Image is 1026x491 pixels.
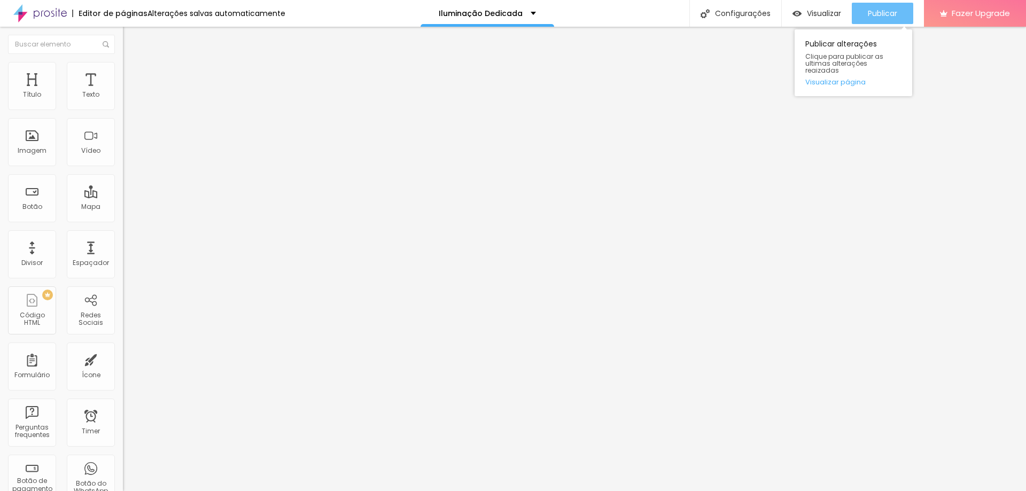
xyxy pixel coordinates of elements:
div: Formulário [14,371,50,379]
p: Iluminação Dedicada [439,10,523,17]
div: Espaçador [73,259,109,267]
div: Perguntas frequentes [11,424,53,439]
span: Visualizar [807,9,841,18]
div: Ícone [82,371,100,379]
img: view-1.svg [792,9,802,18]
div: Redes Sociais [69,311,112,327]
div: Alterações salvas automaticamente [147,10,285,17]
div: Publicar alterações [795,29,912,96]
span: Clique para publicar as ultimas alterações reaizadas [805,53,901,74]
button: Visualizar [782,3,852,24]
div: Título [23,91,41,98]
img: Icone [103,41,109,48]
input: Buscar elemento [8,35,115,54]
a: Visualizar página [805,79,901,85]
div: Timer [82,427,100,435]
div: Mapa [81,203,100,211]
div: Imagem [18,147,46,154]
div: Editor de páginas [72,10,147,17]
div: Texto [82,91,99,98]
span: Publicar [868,9,897,18]
img: Icone [701,9,710,18]
div: Botão [22,203,42,211]
div: Código HTML [11,311,53,327]
span: Fazer Upgrade [952,9,1010,18]
button: Publicar [852,3,913,24]
div: Divisor [21,259,43,267]
div: Vídeo [81,147,100,154]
